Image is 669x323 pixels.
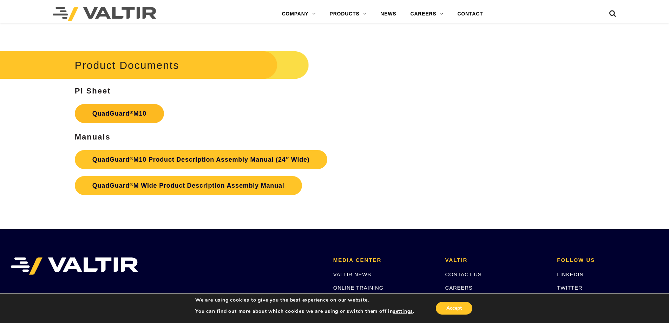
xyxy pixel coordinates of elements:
[333,285,383,291] a: ONLINE TRAINING
[53,7,156,21] img: Valtir
[373,7,403,21] a: NEWS
[275,7,323,21] a: COMPANY
[557,285,582,291] a: TWITTER
[557,257,658,263] h2: FOLLOW US
[75,133,111,141] strong: Manuals
[75,176,302,195] a: QuadGuard®M Wide Product Description Assembly Manual
[130,110,133,115] sup: ®
[436,302,472,315] button: Accept
[323,7,374,21] a: PRODUCTS
[130,156,133,161] sup: ®
[445,285,473,291] a: CAREERS
[75,104,164,123] a: QuadGuard®M10
[195,297,414,303] p: We are using cookies to give you the best experience on our website.
[445,271,482,277] a: CONTACT US
[445,257,547,263] h2: VALTIR
[333,271,371,277] a: VALTIR NEWS
[75,150,327,169] a: QuadGuard®M10 Product Description Assembly Manual (24″ Wide)
[404,7,451,21] a: CAREERS
[333,257,435,263] h2: MEDIA CENTER
[130,182,133,187] sup: ®
[75,86,111,95] strong: PI Sheet
[195,308,414,315] p: You can find out more about which cookies we are using or switch them off in .
[450,7,490,21] a: CONTACT
[11,257,138,275] img: VALTIR
[393,308,413,315] button: settings
[557,271,584,277] a: LINKEDIN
